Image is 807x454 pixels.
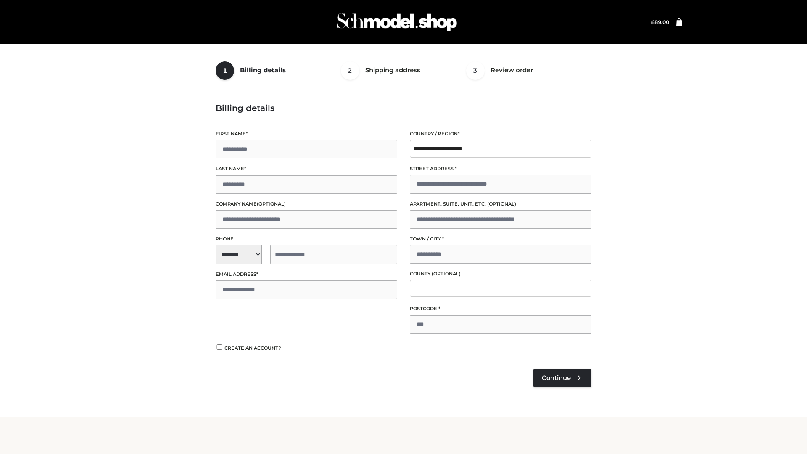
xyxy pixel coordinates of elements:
[216,270,397,278] label: Email address
[410,165,591,173] label: Street address
[216,165,397,173] label: Last name
[216,103,591,113] h3: Billing details
[651,19,654,25] span: £
[410,200,591,208] label: Apartment, suite, unit, etc.
[257,201,286,207] span: (optional)
[410,270,591,278] label: County
[410,235,591,243] label: Town / City
[432,271,461,277] span: (optional)
[410,130,591,138] label: Country / Region
[224,345,281,351] span: Create an account?
[216,200,397,208] label: Company name
[410,305,591,313] label: Postcode
[542,374,571,382] span: Continue
[651,19,669,25] bdi: 89.00
[216,235,397,243] label: Phone
[216,344,223,350] input: Create an account?
[216,130,397,138] label: First name
[334,5,460,39] img: Schmodel Admin 964
[651,19,669,25] a: £89.00
[487,201,516,207] span: (optional)
[533,369,591,387] a: Continue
